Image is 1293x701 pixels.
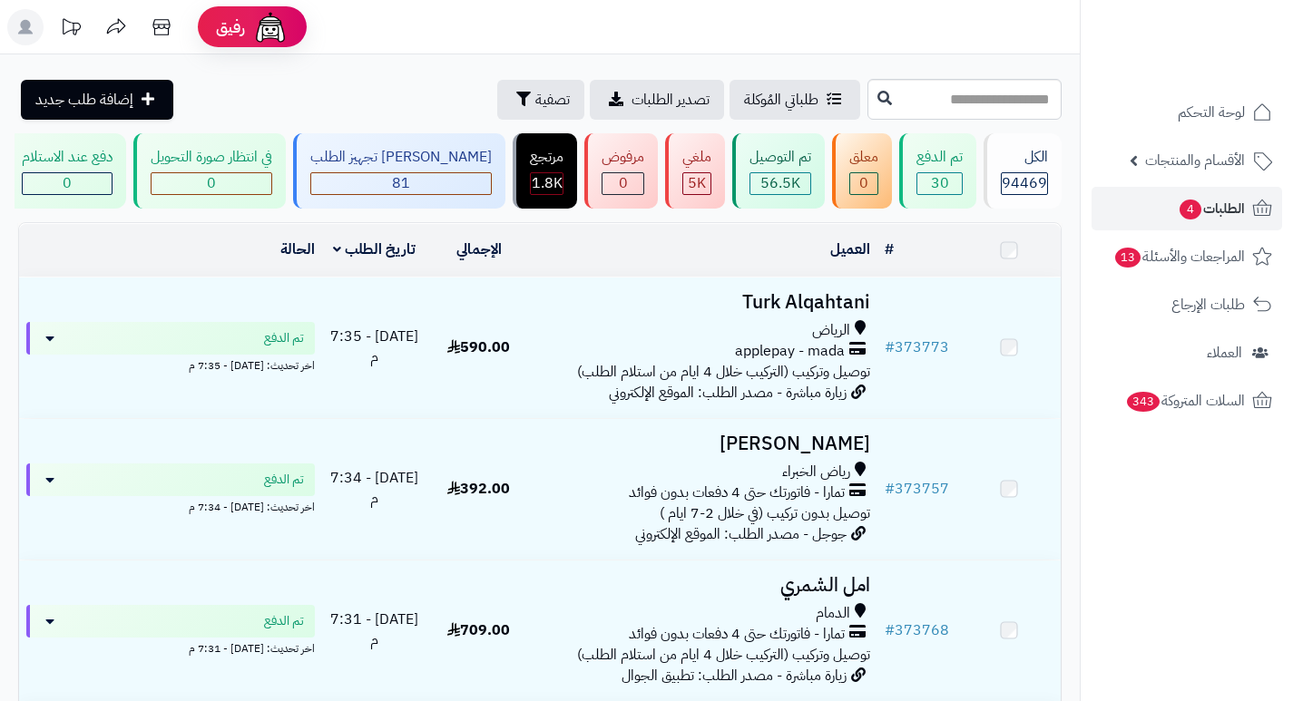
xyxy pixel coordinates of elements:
[816,603,850,624] span: الدمام
[22,147,113,168] div: دفع عند الاستلام
[530,147,563,168] div: مرتجع
[1,133,130,209] a: دفع عند الاستلام 0
[35,89,133,111] span: إضافة طلب جديد
[619,172,628,194] span: 0
[48,9,93,50] a: تحديثات المنصة
[538,575,870,596] h3: امل الشمري
[632,89,710,111] span: تصدير الطلبات
[828,133,896,209] a: معلق 0
[216,16,245,38] span: رفيق
[760,172,800,194] span: 56.5K
[1002,172,1047,194] span: 94469
[849,147,878,168] div: معلق
[885,478,949,500] a: #373757
[1001,147,1048,168] div: الكل
[1170,42,1276,80] img: logo-2.png
[602,147,644,168] div: مرفوض
[682,147,711,168] div: ملغي
[23,173,112,194] div: 0
[885,619,895,641] span: #
[730,80,860,120] a: طلباتي المُوكلة
[447,619,510,641] span: 709.00
[63,172,72,194] span: 0
[1092,235,1282,278] a: المراجعات والأسئلة13
[1180,200,1202,220] span: 4
[782,462,850,482] span: رياض الخبراء
[1113,244,1245,269] span: المراجعات والأسئلة
[1092,331,1282,375] a: العملاء
[622,665,847,686] span: زيارة مباشرة - مصدر الطلب: تطبيق الجوال
[980,133,1065,209] a: الكل94469
[21,80,173,120] a: إضافة طلب جديد
[729,133,828,209] a: تم التوصيل 56.5K
[885,239,894,260] a: #
[629,624,845,645] span: تمارا - فاتورتك حتى 4 دفعات بدون فوائد
[885,619,949,641] a: #373768
[577,644,870,666] span: توصيل وتركيب (التركيب خلال 4 ايام من استلام الطلب)
[1207,340,1242,365] span: العملاء
[590,80,724,120] a: تصدير الطلبات
[26,355,315,374] div: اخر تحديث: [DATE] - 7:35 م
[735,341,845,362] span: applepay - mada
[330,326,418,368] span: [DATE] - 7:35 م
[535,89,570,111] span: تصفية
[916,147,963,168] div: تم الدفع
[207,172,216,194] span: 0
[1178,100,1245,125] span: لوحة التحكم
[333,239,416,260] a: تاريخ الطلب
[151,147,272,168] div: في انتظار صورة التحويل
[26,638,315,657] div: اخر تحديث: [DATE] - 7:31 م
[311,173,491,194] div: 81
[310,147,492,168] div: [PERSON_NAME] تجهيز الطلب
[1092,187,1282,230] a: الطلبات4
[532,172,563,194] span: 1.8K
[1115,248,1141,268] span: 13
[885,336,895,358] span: #
[456,239,502,260] a: الإجمالي
[661,133,729,209] a: ملغي 5K
[447,336,510,358] span: 590.00
[264,329,304,347] span: تم الدفع
[750,173,810,194] div: 56502
[859,172,868,194] span: 0
[830,239,870,260] a: العميل
[252,9,289,45] img: ai-face.png
[629,482,845,503] span: تمارا - فاتورتك حتى 4 دفعات بدون فوائد
[683,173,710,194] div: 4957
[26,496,315,515] div: اخر تحديث: [DATE] - 7:34 م
[577,361,870,383] span: توصيل وتركيب (التركيب خلال 4 ايام من استلام الطلب)
[1092,379,1282,423] a: السلات المتروكة343
[1092,283,1282,326] a: طلبات الإرجاع
[1125,388,1245,414] span: السلات المتروكة
[152,173,271,194] div: 0
[602,173,643,194] div: 0
[609,382,847,404] span: زيارة مباشرة - مصدر الطلب: الموقع الإلكتروني
[1127,392,1161,413] span: 343
[280,239,315,260] a: الحالة
[538,433,870,454] h3: [PERSON_NAME]
[688,172,706,194] span: 5K
[330,609,418,651] span: [DATE] - 7:31 م
[635,523,847,545] span: جوجل - مصدر الطلب: الموقع الإلكتروني
[509,133,581,209] a: مرتجع 1.8K
[896,133,980,209] a: تم الدفع 30
[538,292,870,313] h3: Turk Alqahtani
[744,89,818,111] span: طلباتي المُوكلة
[130,133,289,209] a: في انتظار صورة التحويل 0
[749,147,811,168] div: تم التوصيل
[330,467,418,510] span: [DATE] - 7:34 م
[264,471,304,489] span: تم الدفع
[1178,196,1245,221] span: الطلبات
[392,172,410,194] span: 81
[497,80,584,120] button: تصفية
[1092,91,1282,134] a: لوحة التحكم
[264,612,304,630] span: تم الدفع
[581,133,661,209] a: مرفوض 0
[447,478,510,500] span: 392.00
[1171,292,1245,317] span: طلبات الإرجاع
[850,173,877,194] div: 0
[931,172,949,194] span: 30
[885,336,949,358] a: #373773
[885,478,895,500] span: #
[531,173,563,194] div: 1807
